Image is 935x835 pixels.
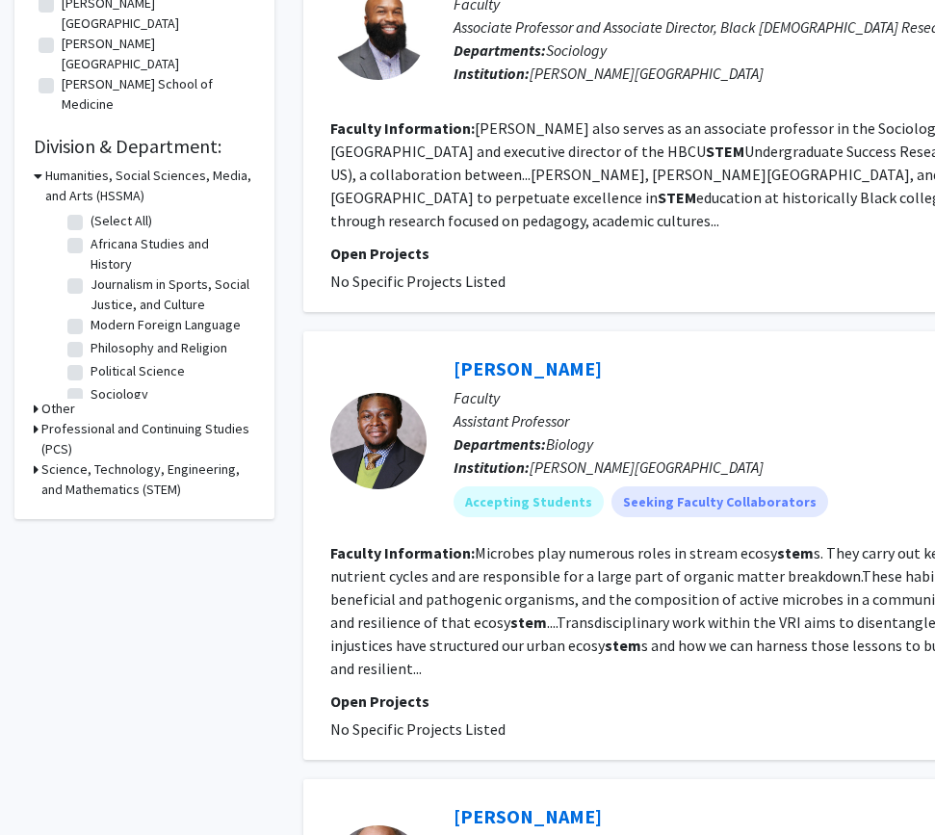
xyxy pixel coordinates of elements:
h3: Other [41,399,75,419]
h3: Science, Technology, Engineering, and Mathematics (STEM) [41,459,255,500]
b: STEM [706,142,744,161]
b: stem [510,613,547,632]
b: Faculty Information: [330,118,475,138]
iframe: Chat [14,748,82,821]
a: [PERSON_NAME] [454,356,602,380]
b: Institution: [454,64,530,83]
h2: Division & Department: [34,135,255,158]
b: Departments: [454,434,546,454]
h3: Professional and Continuing Studies (PCS) [41,419,255,459]
span: No Specific Projects Listed [330,719,506,739]
b: Departments: [454,40,546,60]
label: Sociology [91,384,148,404]
a: [PERSON_NAME] [454,804,602,828]
label: (Select All) [91,211,152,231]
label: [PERSON_NAME][GEOGRAPHIC_DATA] [62,34,250,74]
mat-chip: Accepting Students [454,486,604,517]
h3: Humanities, Social Sciences, Media, and Arts (HSSMA) [45,166,255,206]
span: [PERSON_NAME][GEOGRAPHIC_DATA] [530,64,764,83]
label: Philosophy and Religion [91,338,227,358]
b: STEM [658,188,696,207]
b: stem [605,636,641,655]
mat-chip: Seeking Faculty Collaborators [611,486,828,517]
span: [PERSON_NAME][GEOGRAPHIC_DATA] [530,457,764,477]
label: Modern Foreign Language [91,315,241,335]
b: Institution: [454,457,530,477]
label: Political Science [91,361,185,381]
span: No Specific Projects Listed [330,272,506,291]
label: [PERSON_NAME] School of Medicine [62,74,250,115]
b: Faculty Information: [330,543,475,562]
label: Africana Studies and History [91,234,250,274]
span: Biology [546,434,593,454]
b: stem [777,543,814,562]
label: Journalism in Sports, Social Justice, and Culture [91,274,250,315]
span: Sociology [546,40,607,60]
